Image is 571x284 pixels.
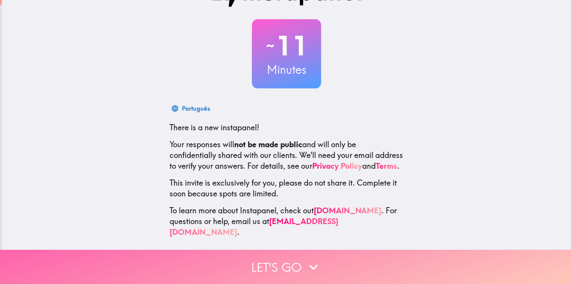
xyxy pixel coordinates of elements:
p: Your responses will and will only be confidentially shared with our clients. We'll need your emai... [170,139,403,171]
a: [DOMAIN_NAME] [314,206,381,215]
a: Privacy Policy [312,161,362,171]
p: This invite is exclusively for you, please do not share it. Complete it soon because spots are li... [170,178,403,199]
button: Português [170,101,213,116]
span: ~ [265,34,276,57]
b: not be made public [234,140,302,149]
h2: 11 [252,30,321,61]
span: There is a new instapanel! [170,123,259,132]
p: To learn more about Instapanel, check out . For questions or help, email us at . [170,205,403,237]
a: Terms [376,161,397,171]
a: [EMAIL_ADDRESS][DOMAIN_NAME] [170,216,338,237]
div: Português [182,103,210,114]
h3: Minutes [252,61,321,78]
